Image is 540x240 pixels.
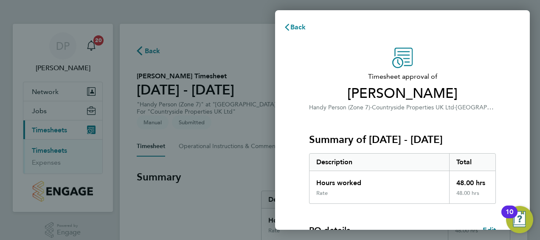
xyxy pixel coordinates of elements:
span: Timesheet approval of [309,71,496,82]
h3: Summary of [DATE] - [DATE] [309,133,496,146]
div: 48.00 hrs [449,171,496,190]
span: Back [290,23,306,31]
span: Countryside Properties UK Ltd [372,104,454,111]
div: Description [309,154,449,171]
span: · [454,104,456,111]
div: 48.00 hrs [449,190,496,203]
button: Open Resource Center, 10 new notifications [506,206,533,233]
span: [PERSON_NAME] [309,85,496,102]
span: Handy Person (Zone 7) [309,104,370,111]
span: Edit [483,226,496,234]
div: Hours worked [309,171,449,190]
h4: PO details [309,224,350,236]
div: Rate [316,190,328,197]
button: Back [275,19,315,36]
div: Total [449,154,496,171]
div: 10 [506,212,513,223]
span: · [370,104,372,111]
a: Edit [483,225,496,235]
div: Summary of 18 - 24 Aug 2025 [309,153,496,204]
